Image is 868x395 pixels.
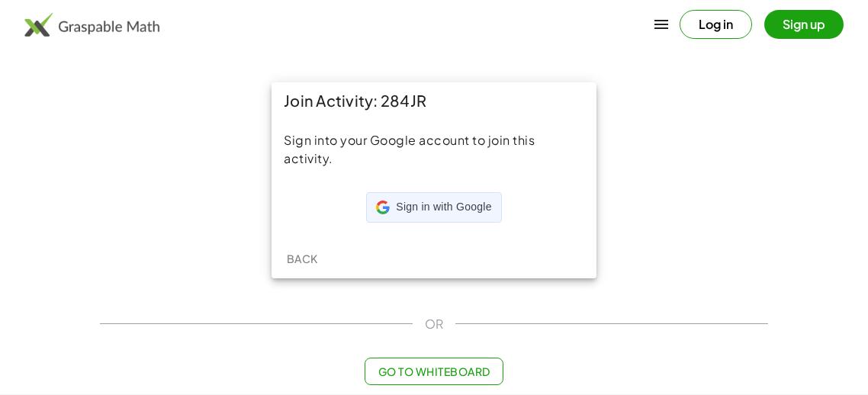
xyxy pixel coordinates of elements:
[366,192,501,223] div: Sign in with Google
[286,252,317,265] span: Back
[378,364,490,378] span: Go to Whiteboard
[680,10,752,39] button: Log in
[764,10,844,39] button: Sign up
[272,82,596,119] div: Join Activity: 284JR
[284,131,584,168] div: Sign into your Google account to join this activity.
[396,200,491,215] span: Sign in with Google
[365,358,503,385] button: Go to Whiteboard
[278,245,326,272] button: Back
[425,315,443,333] span: OR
